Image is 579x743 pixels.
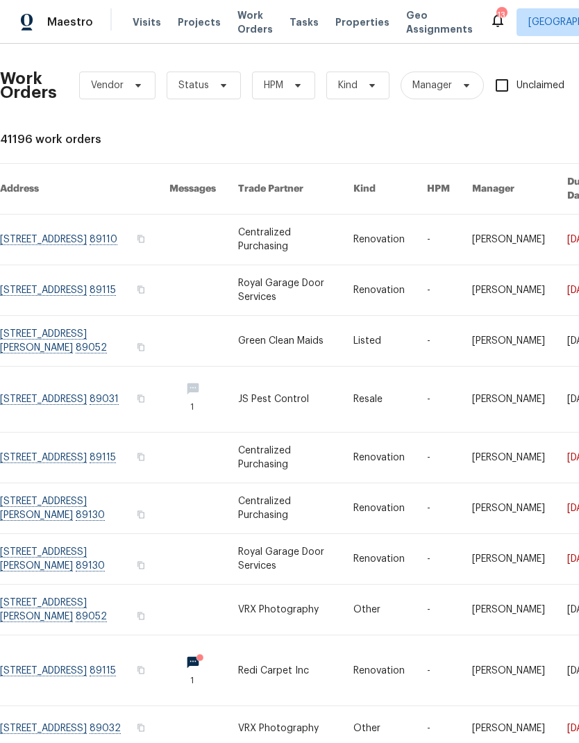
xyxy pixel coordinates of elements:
[335,15,389,29] span: Properties
[135,283,147,296] button: Copy Address
[91,78,124,92] span: Vendor
[416,534,461,585] td: -
[227,585,343,635] td: VRX Photography
[338,78,358,92] span: Kind
[227,635,343,706] td: Redi Carpet Inc
[342,164,416,215] th: Kind
[416,483,461,534] td: -
[158,164,227,215] th: Messages
[135,664,147,676] button: Copy Address
[342,433,416,483] td: Renovation
[461,534,556,585] td: [PERSON_NAME]
[461,164,556,215] th: Manager
[342,585,416,635] td: Other
[289,17,319,27] span: Tasks
[461,265,556,316] td: [PERSON_NAME]
[178,15,221,29] span: Projects
[135,559,147,571] button: Copy Address
[237,8,273,36] span: Work Orders
[342,367,416,433] td: Resale
[342,483,416,534] td: Renovation
[342,316,416,367] td: Listed
[227,534,343,585] td: Royal Garage Door Services
[412,78,452,92] span: Manager
[517,78,564,93] span: Unclaimed
[135,451,147,463] button: Copy Address
[416,433,461,483] td: -
[416,164,461,215] th: HPM
[461,367,556,433] td: [PERSON_NAME]
[416,367,461,433] td: -
[416,585,461,635] td: -
[133,15,161,29] span: Visits
[178,78,209,92] span: Status
[461,316,556,367] td: [PERSON_NAME]
[461,635,556,706] td: [PERSON_NAME]
[342,215,416,265] td: Renovation
[135,721,147,734] button: Copy Address
[47,15,93,29] span: Maestro
[416,265,461,316] td: -
[135,610,147,622] button: Copy Address
[496,8,506,22] div: 13
[227,433,343,483] td: Centralized Purchasing
[227,215,343,265] td: Centralized Purchasing
[416,635,461,706] td: -
[461,433,556,483] td: [PERSON_NAME]
[227,265,343,316] td: Royal Garage Door Services
[227,367,343,433] td: JS Pest Control
[416,316,461,367] td: -
[461,483,556,534] td: [PERSON_NAME]
[342,635,416,706] td: Renovation
[227,316,343,367] td: Green Clean Maids
[416,215,461,265] td: -
[406,8,473,36] span: Geo Assignments
[227,164,343,215] th: Trade Partner
[461,585,556,635] td: [PERSON_NAME]
[135,233,147,245] button: Copy Address
[461,215,556,265] td: [PERSON_NAME]
[342,534,416,585] td: Renovation
[342,265,416,316] td: Renovation
[135,508,147,521] button: Copy Address
[227,483,343,534] td: Centralized Purchasing
[264,78,283,92] span: HPM
[135,341,147,353] button: Copy Address
[135,392,147,405] button: Copy Address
